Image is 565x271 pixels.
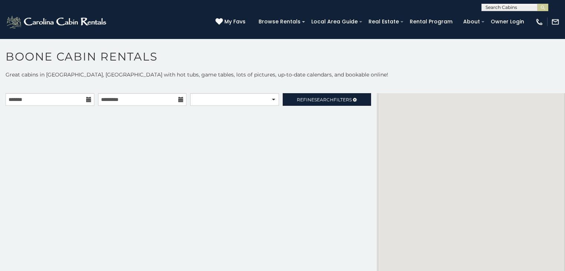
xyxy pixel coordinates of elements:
span: Refine Filters [297,97,352,102]
a: My Favs [215,18,247,26]
img: mail-regular-white.png [551,18,559,26]
a: Rental Program [406,16,456,27]
a: Local Area Guide [308,16,361,27]
span: My Favs [224,18,246,26]
span: Search [314,97,334,102]
a: RefineSearchFilters [283,93,371,106]
a: Real Estate [365,16,403,27]
a: Browse Rentals [255,16,304,27]
img: White-1-2.png [6,14,108,29]
img: phone-regular-white.png [535,18,543,26]
a: Owner Login [487,16,528,27]
a: About [460,16,484,27]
